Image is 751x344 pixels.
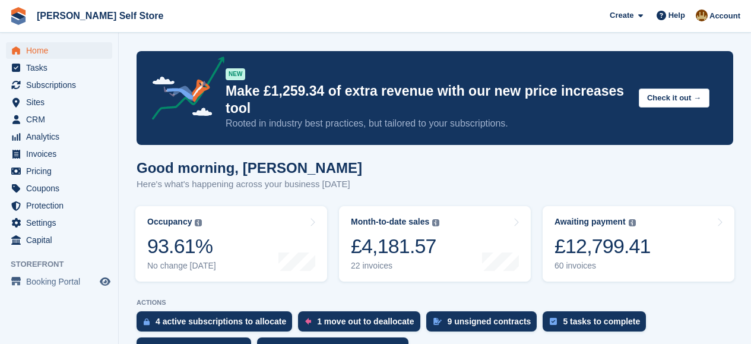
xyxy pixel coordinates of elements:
[6,180,112,197] a: menu
[226,83,629,117] p: Make £1,259.34 of extra revenue with our new price increases tool
[26,232,97,248] span: Capital
[6,197,112,214] a: menu
[195,219,202,226] img: icon-info-grey-7440780725fd019a000dd9b08b2336e03edf1995a4989e88bcd33f0948082b44.svg
[6,77,112,93] a: menu
[668,10,685,21] span: Help
[448,317,531,326] div: 9 unsigned contracts
[142,56,225,124] img: price-adjustments-announcement-icon-8257ccfd72463d97f412b2fc003d46551f7dbcb40ab6d574587a9cd5c0d94...
[554,217,626,227] div: Awaiting payment
[6,42,112,59] a: menu
[543,206,734,282] a: Awaiting payment £12,799.41 60 invoices
[147,217,192,227] div: Occupancy
[26,214,97,231] span: Settings
[26,146,97,162] span: Invoices
[32,6,168,26] a: [PERSON_NAME] Self Store
[554,234,651,258] div: £12,799.41
[26,273,97,290] span: Booking Portal
[6,94,112,111] a: menu
[147,261,216,271] div: No change [DATE]
[433,318,442,325] img: contract_signature_icon-13c848040528278c33f63329250d36e43548de30e8caae1d1a13099fd9432cc5.svg
[709,10,740,22] span: Account
[147,234,216,258] div: 93.61%
[6,273,112,290] a: menu
[226,68,245,80] div: NEW
[226,117,629,130] p: Rooted in industry best practices, but tailored to your subscriptions.
[639,89,709,108] button: Check it out →
[6,146,112,162] a: menu
[26,111,97,128] span: CRM
[339,206,531,282] a: Month-to-date sales £4,181.57 22 invoices
[563,317,640,326] div: 5 tasks to complete
[26,59,97,76] span: Tasks
[11,258,118,270] span: Storefront
[26,128,97,145] span: Analytics
[137,160,362,176] h1: Good morning, [PERSON_NAME]
[6,232,112,248] a: menu
[305,318,311,325] img: move_outs_to_deallocate_icon-f764333ba52eb49d3ac5e1228854f67142a1ed5810a6f6cc68b1a99e826820c5.svg
[432,219,439,226] img: icon-info-grey-7440780725fd019a000dd9b08b2336e03edf1995a4989e88bcd33f0948082b44.svg
[298,311,426,337] a: 1 move out to deallocate
[135,206,327,282] a: Occupancy 93.61% No change [DATE]
[550,318,557,325] img: task-75834270c22a3079a89374b754ae025e5fb1db73e45f91037f5363f120a921f8.svg
[26,77,97,93] span: Subscriptions
[98,274,112,289] a: Preview store
[317,317,414,326] div: 1 move out to deallocate
[6,214,112,231] a: menu
[554,261,651,271] div: 60 invoices
[26,163,97,179] span: Pricing
[137,299,733,307] p: ACTIONS
[137,178,362,191] p: Here's what's happening across your business [DATE]
[6,59,112,76] a: menu
[610,10,633,21] span: Create
[26,180,97,197] span: Coupons
[351,261,439,271] div: 22 invoices
[6,111,112,128] a: menu
[351,217,429,227] div: Month-to-date sales
[6,163,112,179] a: menu
[26,42,97,59] span: Home
[351,234,439,258] div: £4,181.57
[26,94,97,111] span: Sites
[9,7,27,25] img: stora-icon-8386f47178a22dfd0bd8f6a31ec36ba5ce8667c1dd55bd0f319d3a0aa187defe.svg
[696,10,708,21] img: Tom Kingston
[543,311,652,337] a: 5 tasks to complete
[156,317,286,326] div: 4 active subscriptions to allocate
[26,197,97,214] span: Protection
[137,311,298,337] a: 4 active subscriptions to allocate
[629,219,636,226] img: icon-info-grey-7440780725fd019a000dd9b08b2336e03edf1995a4989e88bcd33f0948082b44.svg
[426,311,543,337] a: 9 unsigned contracts
[6,128,112,145] a: menu
[144,318,150,326] img: active_subscription_to_allocate_icon-d502201f5373d7db506a760aba3b589e785aa758c864c3986d89f69b8ff3...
